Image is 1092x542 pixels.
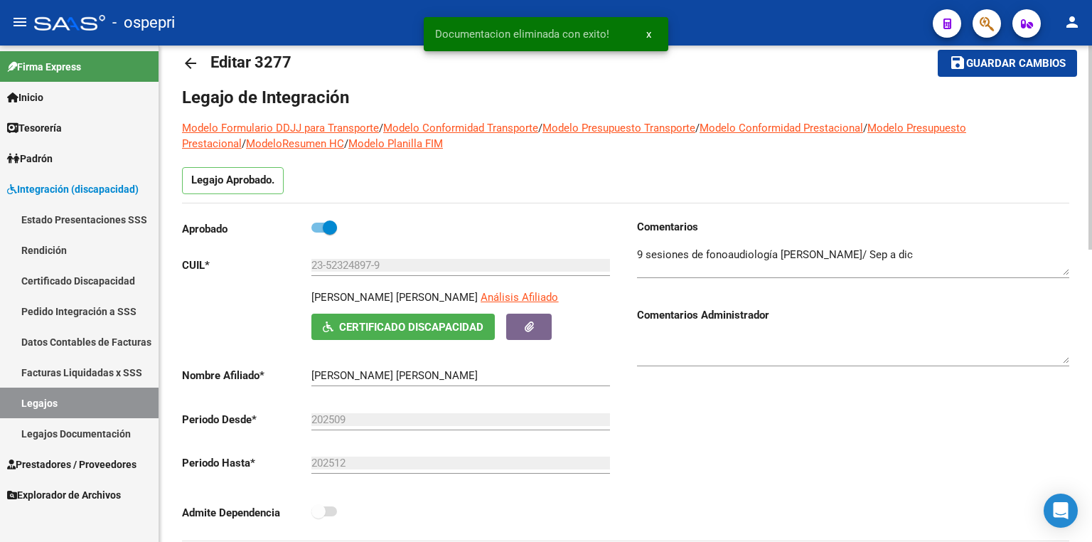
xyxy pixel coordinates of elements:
p: [PERSON_NAME] [PERSON_NAME] [311,289,478,305]
mat-icon: arrow_back [182,55,199,72]
span: - ospepri [112,7,175,38]
mat-icon: save [949,54,966,71]
span: Tesorería [7,120,62,136]
mat-icon: person [1064,14,1081,31]
a: ModeloResumen HC [246,137,344,150]
span: Guardar cambios [966,58,1066,70]
span: Documentacion eliminada con exito! [435,27,609,41]
a: Modelo Planilla FIM [348,137,443,150]
mat-icon: menu [11,14,28,31]
h3: Comentarios Administrador [637,307,1069,323]
span: Integración (discapacidad) [7,181,139,197]
p: Periodo Hasta [182,455,311,471]
div: Open Intercom Messenger [1044,494,1078,528]
span: x [646,28,651,41]
p: CUIL [182,257,311,273]
span: Firma Express [7,59,81,75]
button: Certificado Discapacidad [311,314,495,340]
a: Modelo Conformidad Prestacional [700,122,863,134]
a: Modelo Formulario DDJJ para Transporte [182,122,379,134]
span: Análisis Afiliado [481,291,558,304]
a: Modelo Conformidad Transporte [383,122,538,134]
h3: Comentarios [637,219,1069,235]
p: Aprobado [182,221,311,237]
span: Inicio [7,90,43,105]
h1: Legajo de Integración [182,86,1069,109]
p: Periodo Desde [182,412,311,427]
span: Explorador de Archivos [7,487,121,503]
span: Padrón [7,151,53,166]
span: Prestadores / Proveedores [7,457,136,472]
button: x [635,21,663,47]
p: Admite Dependencia [182,505,311,521]
button: Guardar cambios [938,50,1077,76]
p: Legajo Aprobado. [182,167,284,194]
span: Certificado Discapacidad [339,321,483,334]
span: Editar 3277 [210,53,291,71]
p: Nombre Afiliado [182,368,311,383]
a: Modelo Presupuesto Transporte [542,122,695,134]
